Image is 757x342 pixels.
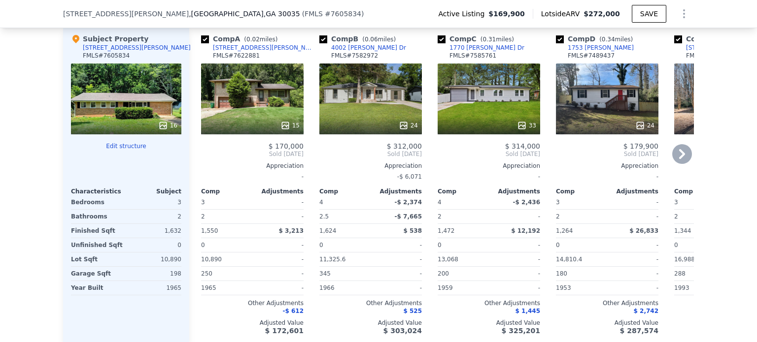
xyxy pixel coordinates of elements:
div: Other Adjustments [319,299,422,307]
div: FMLS # 7605834 [83,52,130,60]
div: - [373,252,422,266]
div: Other Adjustments [201,299,304,307]
span: FMLS [305,10,323,18]
span: Active Listing [438,9,488,19]
div: - [438,170,540,184]
div: ( ) [302,9,364,19]
span: Sold [DATE] [438,150,540,158]
a: 4002 [PERSON_NAME] Dr [319,44,406,52]
div: - [491,281,540,295]
span: 3 [201,199,205,206]
span: ( miles) [477,36,518,43]
div: Garage Sqft [71,267,124,280]
span: -$ 7,665 [395,213,422,220]
div: 24 [399,121,418,130]
span: Lotside ARV [541,9,584,19]
div: [STREET_ADDRESS][PERSON_NAME] [213,44,315,52]
div: 1965 [128,281,181,295]
div: Finished Sqft [71,224,124,238]
span: 3 [556,199,560,206]
span: 0.34 [602,36,615,43]
div: - [609,195,658,209]
div: 198 [128,267,181,280]
div: Comp [674,187,725,195]
div: Bedrooms [71,195,124,209]
span: Sold [DATE] [201,150,304,158]
div: Subject Property [71,34,148,44]
div: - [609,281,658,295]
div: Adjusted Value [201,319,304,327]
span: Sold [DATE] [556,150,658,158]
button: SAVE [632,5,666,23]
span: 345 [319,270,331,277]
span: -$ 2,374 [395,199,422,206]
div: Lot Sqft [71,252,124,266]
div: 2 [128,210,181,223]
div: Adjusted Value [438,319,540,327]
span: $ 287,574 [620,327,658,335]
div: Comp [438,187,489,195]
span: 0 [438,242,442,249]
div: 1993 [674,281,723,295]
span: 288 [674,270,686,277]
div: Appreciation [319,162,422,170]
div: Other Adjustments [556,299,658,307]
div: - [373,281,422,295]
span: , [GEOGRAPHIC_DATA] [189,9,300,19]
span: $ 538 [403,227,422,234]
span: 0 [674,242,678,249]
div: - [373,238,422,252]
div: - [609,252,658,266]
span: 1,624 [319,227,336,234]
span: 180 [556,270,567,277]
div: Comp D [556,34,637,44]
span: $272,000 [584,10,620,18]
div: - [254,252,304,266]
div: 1,632 [128,224,181,238]
span: $ 314,000 [505,142,540,150]
div: Comp B [319,34,400,44]
div: Subject [126,187,181,195]
span: $ 3,213 [279,227,304,234]
span: 13,068 [438,256,458,263]
div: Unfinished Sqft [71,238,124,252]
div: 24 [635,121,654,130]
span: -$ 6,071 [397,173,422,180]
div: Adjustments [607,187,658,195]
div: Adjustments [252,187,304,195]
div: - [254,195,304,209]
div: Other Adjustments [438,299,540,307]
span: 14,810.4 [556,256,582,263]
div: 4002 [PERSON_NAME] Dr [331,44,406,52]
span: $ 312,000 [387,142,422,150]
div: 15 [280,121,300,130]
span: $ 170,000 [269,142,304,150]
div: - [254,267,304,280]
span: 3 [674,199,678,206]
span: $169,900 [488,9,525,19]
div: - [609,210,658,223]
div: - [491,210,540,223]
div: - [254,281,304,295]
div: - [373,267,422,280]
span: 200 [438,270,449,277]
div: 1959 [438,281,487,295]
span: 250 [201,270,212,277]
span: ( miles) [595,36,637,43]
div: Adjusted Value [556,319,658,327]
span: 1,344 [674,227,691,234]
div: 2 [674,210,723,223]
div: 10,890 [128,252,181,266]
span: 16,988.4 [674,256,700,263]
div: 1753 [PERSON_NAME] [568,44,634,52]
span: $ 26,833 [629,227,658,234]
span: -$ 2,436 [513,199,540,206]
span: 0.06 [365,36,378,43]
span: $ 2,742 [634,308,658,314]
div: 2 [438,210,487,223]
span: 4 [438,199,442,206]
span: 0 [556,242,560,249]
div: FMLS # 7582972 [331,52,378,60]
div: Comp C [438,34,518,44]
div: 2.5 [319,210,369,223]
